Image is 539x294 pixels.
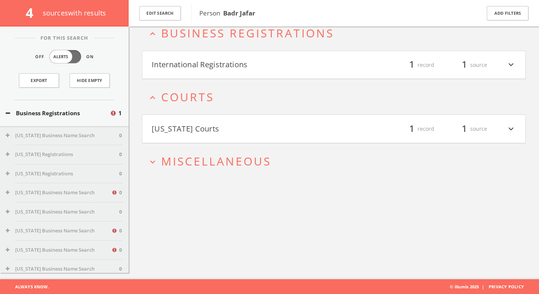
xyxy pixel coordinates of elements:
[489,284,524,289] a: Privacy Policy
[119,151,122,159] span: 0
[161,89,214,105] span: Courts
[70,73,110,88] button: Hide Empty
[479,284,487,289] span: |
[86,54,94,60] span: On
[119,208,122,216] span: 0
[442,59,487,71] div: source
[26,4,40,22] span: 4
[458,122,470,135] span: 1
[223,9,255,17] b: Badr Jafar
[406,122,418,135] span: 1
[6,266,119,273] button: [US_STATE] Business Name Search
[161,153,271,169] span: Miscellaneous
[506,122,516,135] i: expand_more
[6,132,119,139] button: [US_STATE] Business Name Search
[139,6,181,21] button: Edit Search
[119,189,122,197] span: 0
[119,266,122,273] span: 0
[199,9,255,17] span: Person
[6,208,119,216] button: [US_STATE] Business Name Search
[389,59,434,71] div: record
[442,122,487,135] div: source
[406,58,418,71] span: 1
[35,54,44,60] span: Off
[6,246,111,254] button: [US_STATE] Business Name Search
[6,151,119,159] button: [US_STATE] Registrations
[148,155,526,167] button: expand_moreMiscellaneous
[148,91,526,103] button: expand_lessCourts
[35,34,94,42] span: For This Search
[119,227,122,235] span: 0
[148,29,158,39] i: expand_less
[118,109,122,118] span: 1
[161,25,334,41] span: Business Registrations
[6,109,110,118] button: Business Registrations
[6,189,111,197] button: [US_STATE] Business Name Search
[148,93,158,103] i: expand_less
[506,59,516,71] i: expand_more
[152,122,334,135] button: [US_STATE] Courts
[487,6,528,21] button: Add Filters
[119,170,122,178] span: 0
[119,246,122,254] span: 0
[43,8,106,17] span: source s with results
[152,59,334,71] button: International Registrations
[19,73,59,88] a: Export
[389,122,434,135] div: record
[148,27,526,39] button: expand_lessBusiness Registrations
[458,58,470,71] span: 1
[6,170,119,178] button: [US_STATE] Registrations
[119,132,122,139] span: 0
[6,227,111,235] button: [US_STATE] Business Name Search
[148,157,158,167] i: expand_more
